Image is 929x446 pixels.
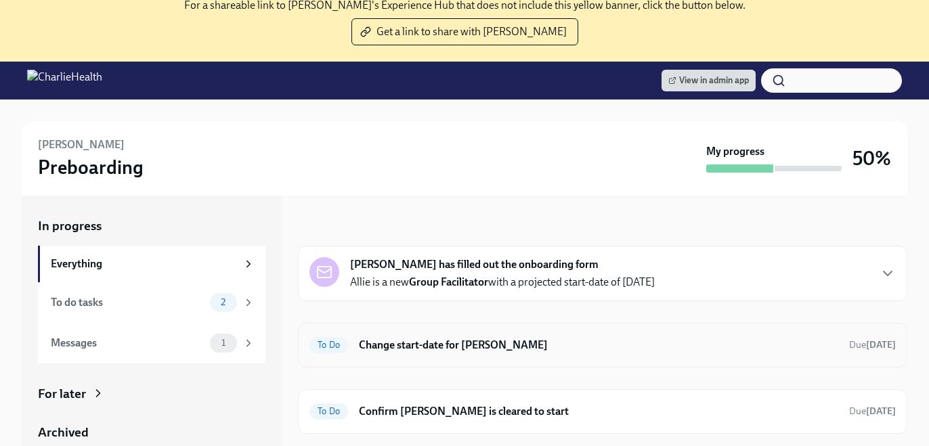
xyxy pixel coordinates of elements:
a: To DoConfirm [PERSON_NAME] is cleared to startDue[DATE] [309,401,896,422]
span: To Do [309,406,348,416]
span: 1 [213,338,234,348]
h3: Preboarding [38,155,144,179]
p: Allie is a new with a projected start-date of [DATE] [350,275,655,290]
div: To do tasks [51,295,204,310]
img: CharlieHealth [27,70,102,91]
a: Everything [38,246,265,282]
a: Archived [38,424,265,441]
h6: Change start-date for [PERSON_NAME] [359,338,838,353]
a: In progress [38,217,265,235]
a: To do tasks2 [38,282,265,323]
a: For later [38,385,265,403]
h3: 50% [852,146,891,171]
strong: [PERSON_NAME] has filled out the onboarding form [350,257,599,272]
strong: Group Facilitator [409,275,488,288]
div: For later [38,385,86,403]
h6: [PERSON_NAME] [38,137,125,152]
strong: [DATE] [866,405,896,417]
span: October 28th, 2025 08:00 [849,405,896,418]
span: Due [849,405,896,417]
a: To DoChange start-date for [PERSON_NAME]Due[DATE] [309,334,896,356]
div: Everything [51,257,237,271]
a: View in admin app [662,70,756,91]
h6: Confirm [PERSON_NAME] is cleared to start [359,404,838,419]
span: Get a link to share with [PERSON_NAME] [363,25,567,39]
strong: [DATE] [866,339,896,351]
div: In progress [298,217,362,235]
a: Messages1 [38,323,265,363]
strong: My progress [706,144,764,159]
span: October 22nd, 2025 08:00 [849,338,896,351]
span: 2 [213,297,234,307]
span: Due [849,339,896,351]
span: To Do [309,340,348,350]
div: Messages [51,336,204,351]
button: Get a link to share with [PERSON_NAME] [351,18,578,45]
span: View in admin app [668,74,749,87]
